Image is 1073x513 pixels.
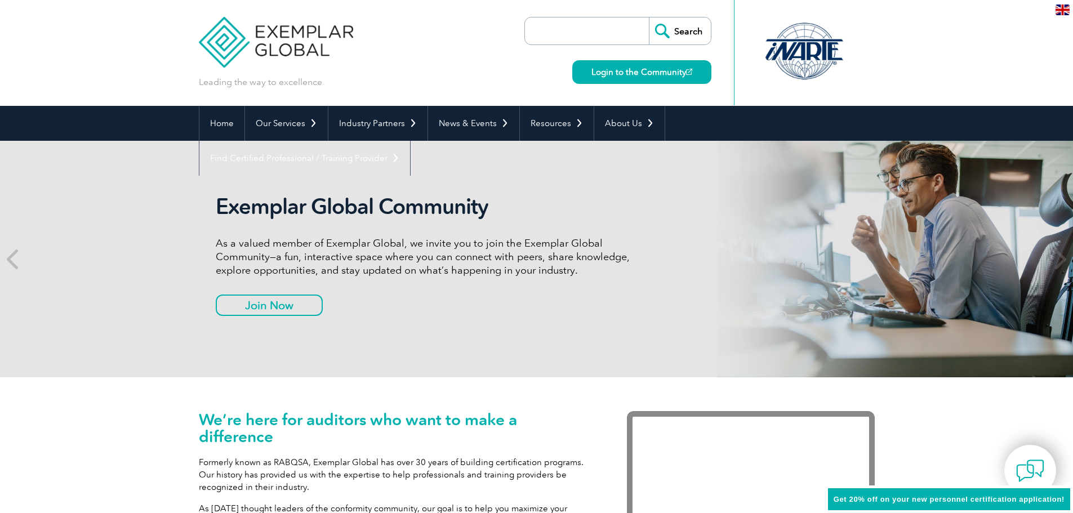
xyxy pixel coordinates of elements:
[594,106,665,141] a: About Us
[572,60,711,84] a: Login to the Community
[686,69,692,75] img: open_square.png
[216,295,323,316] a: Join Now
[520,106,594,141] a: Resources
[199,106,244,141] a: Home
[199,76,322,88] p: Leading the way to excellence
[1056,5,1070,15] img: en
[199,141,410,176] a: Find Certified Professional / Training Provider
[199,456,593,493] p: Formerly known as RABQSA, Exemplar Global has over 30 years of building certification programs. O...
[328,106,428,141] a: Industry Partners
[1016,457,1044,485] img: contact-chat.png
[649,17,711,44] input: Search
[428,106,519,141] a: News & Events
[199,411,593,445] h1: We’re here for auditors who want to make a difference
[216,237,638,277] p: As a valued member of Exemplar Global, we invite you to join the Exemplar Global Community—a fun,...
[216,194,638,220] h2: Exemplar Global Community
[245,106,328,141] a: Our Services
[834,495,1065,503] span: Get 20% off on your new personnel certification application!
